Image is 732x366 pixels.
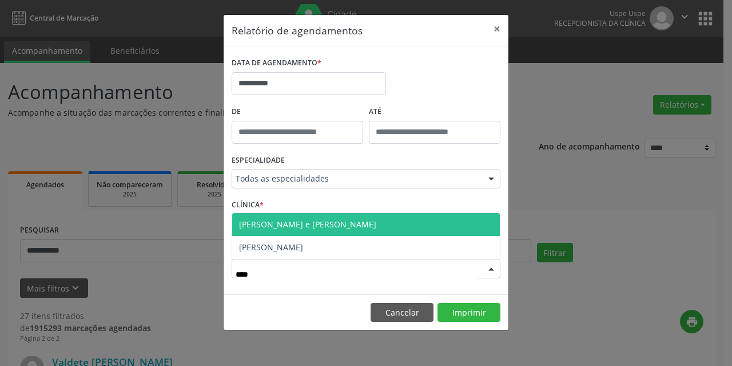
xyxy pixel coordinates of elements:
[239,219,376,230] span: [PERSON_NAME] e [PERSON_NAME]
[232,23,363,38] h5: Relatório de agendamentos
[437,303,500,322] button: Imprimir
[232,54,321,72] label: DATA DE AGENDAMENTO
[232,103,363,121] label: De
[232,152,285,170] label: ESPECIALIDADE
[486,15,508,43] button: Close
[239,242,303,253] span: [PERSON_NAME]
[232,196,264,214] label: CLÍNICA
[371,303,433,322] button: Cancelar
[236,173,477,184] span: Todas as especialidades
[369,103,500,121] label: ATÉ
